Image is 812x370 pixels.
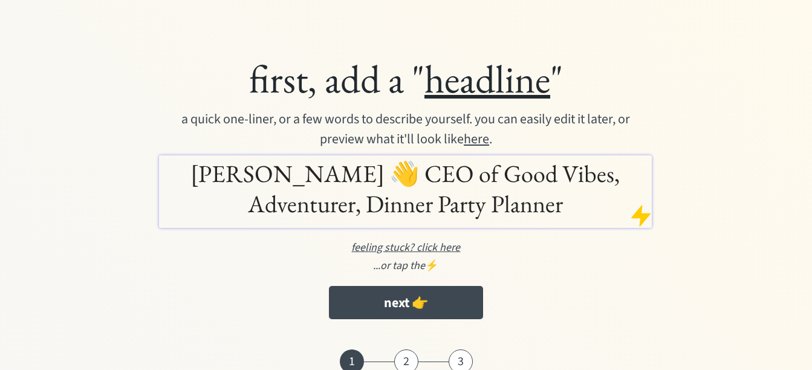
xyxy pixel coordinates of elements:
em: ...or tap the [373,258,425,273]
u: headline [424,53,550,104]
u: feeling stuck? click here [351,240,460,255]
button: next 👉 [329,286,484,319]
div: 1 [340,354,364,369]
h1: [PERSON_NAME] 👋 CEO of Good Vibes, Adventurer, Dinner Party Planner [162,158,649,219]
div: a quick one-liner, or a few words to describe yourself. you can easily edit it later, or preview ... [174,109,638,149]
div: 3 [449,354,473,369]
u: here [464,129,489,149]
div: ⚡️ [103,258,709,274]
div: first, add a " " [103,54,709,103]
div: 2 [394,354,418,369]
